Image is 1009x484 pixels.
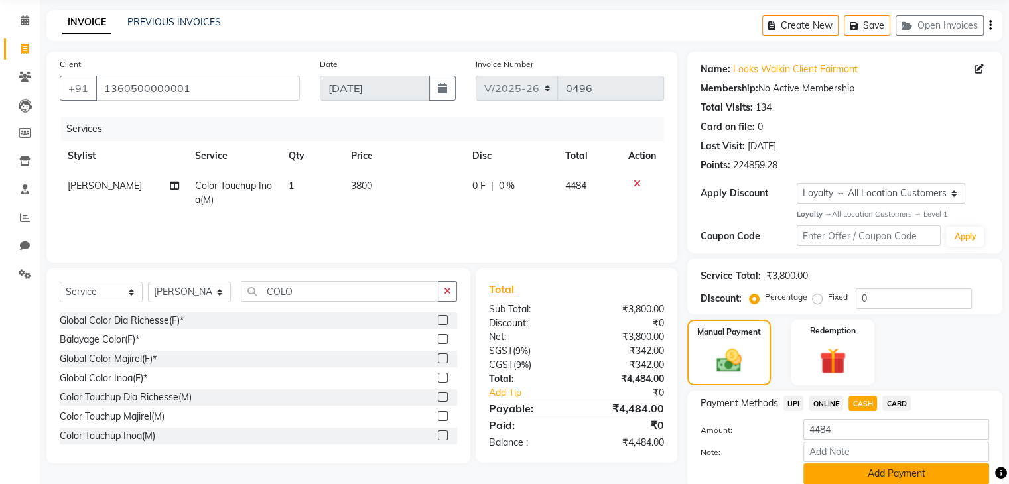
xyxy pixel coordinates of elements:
div: Sub Total: [479,302,576,316]
th: Service [187,141,281,171]
label: Percentage [765,291,807,303]
a: PREVIOUS INVOICES [127,16,221,28]
div: Color Touchup Inoa(M) [60,429,155,443]
div: Total: [479,372,576,386]
span: [PERSON_NAME] [68,180,142,192]
div: Discount: [479,316,576,330]
strong: Loyalty → [797,210,832,219]
div: No Active Membership [701,82,989,95]
button: Open Invoices [896,15,984,36]
div: ₹0 [592,386,673,400]
span: ONLINE [809,396,843,411]
div: Apply Discount [701,186,797,200]
div: ( ) [479,344,576,358]
div: ₹4,484.00 [576,400,674,416]
div: Service Total: [701,269,761,283]
th: Disc [464,141,557,171]
div: Points: [701,158,730,172]
div: Global Color Inoa(F)* [60,371,147,385]
label: Client [60,58,81,70]
div: Payable: [479,400,576,416]
div: ₹4,484.00 [576,372,674,386]
span: SGST [489,345,513,357]
div: ( ) [479,358,576,372]
div: Balayage Color(F)* [60,333,139,347]
input: Enter Offer / Coupon Code [797,225,941,246]
div: ₹3,800.00 [576,302,674,316]
div: Balance : [479,436,576,450]
button: +91 [60,76,97,101]
label: Invoice Number [476,58,533,70]
span: 9% [515,345,528,356]
div: 0 [758,120,763,134]
span: 0 F [472,179,486,193]
span: Payment Methods [701,396,778,410]
div: ₹3,800.00 [576,330,674,344]
label: Fixed [828,291,848,303]
div: Color Touchup Dia Richesse(M) [60,391,192,404]
th: Action [620,141,664,171]
th: Qty [281,141,343,171]
div: Discount: [701,292,742,306]
button: Add Payment [803,463,989,484]
div: Net: [479,330,576,344]
div: Paid: [479,417,576,433]
span: 4484 [565,180,586,192]
input: Search by Name/Mobile/Email/Code [96,76,300,101]
div: Global Color Dia Richesse(F)* [60,314,184,328]
th: Stylist [60,141,187,171]
input: Search or Scan [241,281,438,302]
label: Note: [691,446,793,458]
span: CARD [882,396,911,411]
div: All Location Customers → Level 1 [797,209,989,220]
div: Coupon Code [701,229,797,243]
div: 224859.28 [733,158,777,172]
img: _cash.svg [708,346,750,375]
span: UPI [783,396,804,411]
label: Date [320,58,338,70]
a: INVOICE [62,11,111,34]
div: Services [61,117,674,141]
input: Add Note [803,442,989,462]
span: CASH [848,396,877,411]
div: ₹0 [576,417,674,433]
div: Card on file: [701,120,755,134]
input: Amount [803,419,989,440]
div: Total Visits: [701,101,753,115]
span: Color Touchup Inoa(M) [195,180,272,206]
span: 1 [289,180,294,192]
div: ₹342.00 [576,344,674,358]
button: Apply [946,227,984,247]
img: _gift.svg [811,345,854,378]
th: Price [343,141,464,171]
div: ₹3,800.00 [766,269,808,283]
div: Color Touchup Majirel(M) [60,410,165,424]
div: ₹4,484.00 [576,436,674,450]
span: 0 % [499,179,515,193]
div: Membership: [701,82,758,95]
label: Amount: [691,424,793,436]
div: Name: [701,62,730,76]
div: ₹342.00 [576,358,674,372]
span: | [491,179,494,193]
button: Save [844,15,890,36]
span: 3800 [351,180,372,192]
th: Total [557,141,620,171]
a: Looks Walkin Client Fairmont [733,62,858,76]
div: 134 [756,101,772,115]
label: Redemption [810,325,856,337]
span: 9% [516,359,529,370]
div: Global Color Majirel(F)* [60,352,157,366]
div: ₹0 [576,316,674,330]
label: Manual Payment [697,326,761,338]
div: Last Visit: [701,139,745,153]
span: Total [489,282,519,296]
button: Create New [762,15,839,36]
span: CGST [489,359,513,371]
div: [DATE] [748,139,776,153]
a: Add Tip [479,386,592,400]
